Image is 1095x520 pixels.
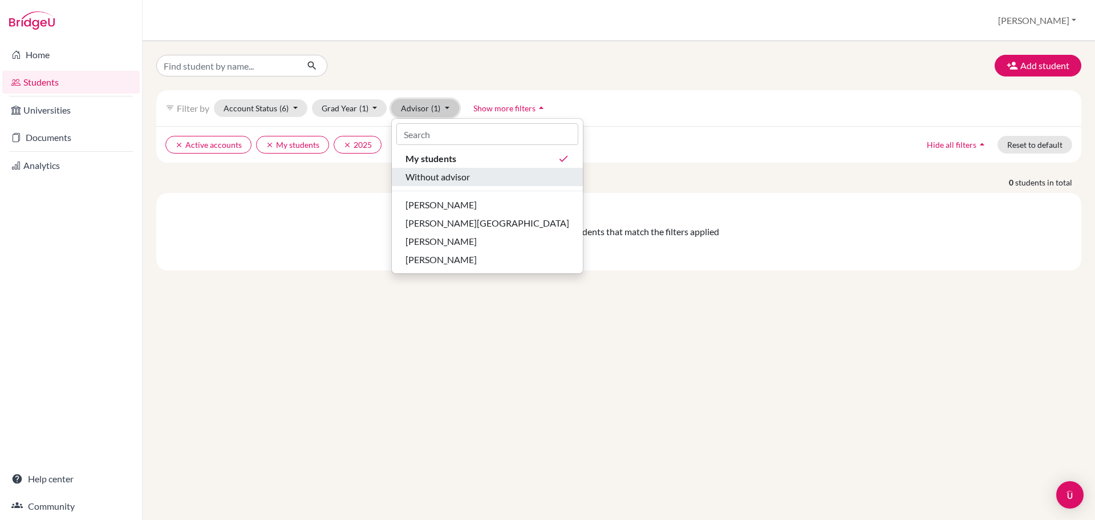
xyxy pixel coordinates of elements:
button: [PERSON_NAME] [392,232,583,251]
div: Advisor(1) [391,118,583,274]
button: [PERSON_NAME] [993,10,1081,31]
button: [PERSON_NAME][GEOGRAPHIC_DATA] [392,214,583,232]
a: Documents [2,126,140,149]
a: Students [2,71,140,94]
span: [PERSON_NAME][GEOGRAPHIC_DATA] [405,216,569,230]
button: Add student [995,55,1081,76]
button: My studentsdone [392,150,583,168]
button: Hide all filtersarrow_drop_up [917,136,997,154]
span: Without advisor [405,170,470,184]
i: arrow_drop_up [536,102,547,114]
a: Help center [2,467,140,490]
button: [PERSON_NAME] [392,251,583,269]
span: students in total [1015,176,1081,188]
span: [PERSON_NAME] [405,235,477,248]
span: My students [405,152,456,166]
button: Advisor(1) [391,99,459,117]
button: Reset to default [997,136,1072,154]
input: Search [396,123,578,145]
button: [PERSON_NAME] [392,196,583,214]
input: Find student by name... [156,55,298,76]
a: Home [2,43,140,66]
button: clearMy students [256,136,329,154]
i: arrow_drop_up [976,139,988,150]
button: clearActive accounts [165,136,252,154]
div: There are no students that match the filters applied [165,225,1072,239]
span: (1) [359,103,368,113]
a: Community [2,495,140,518]
span: [PERSON_NAME] [405,253,477,267]
a: Analytics [2,154,140,177]
button: Grad Year(1) [312,99,387,117]
button: Without advisor [392,168,583,186]
span: Show more filters [473,103,536,113]
a: Universities [2,99,140,122]
button: Account Status(6) [214,99,307,117]
span: Hide all filters [927,140,976,150]
i: done [558,153,569,164]
span: (1) [431,103,440,113]
i: clear [343,141,351,149]
i: clear [266,141,274,149]
img: Bridge-U [9,11,55,30]
span: [PERSON_NAME] [405,198,477,212]
span: Filter by [177,103,209,114]
span: (6) [279,103,289,113]
i: filter_list [165,103,175,112]
button: Show more filtersarrow_drop_up [464,99,557,117]
div: Open Intercom Messenger [1056,481,1084,509]
i: clear [175,141,183,149]
strong: 0 [1009,176,1015,188]
button: clear2025 [334,136,382,154]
